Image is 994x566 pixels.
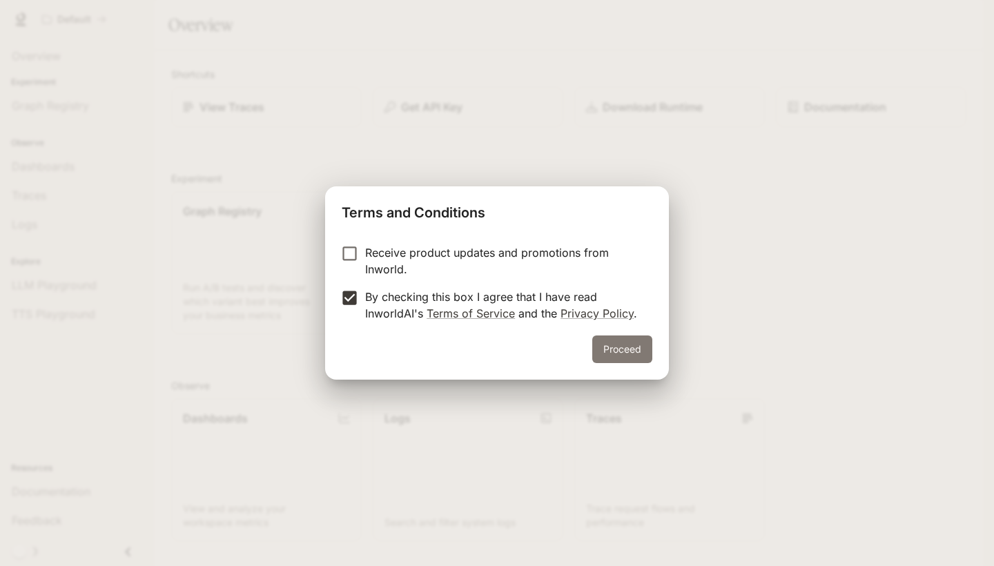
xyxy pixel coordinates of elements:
h2: Terms and Conditions [325,186,669,233]
button: Proceed [592,335,652,363]
p: By checking this box I agree that I have read InworldAI's and the . [365,289,641,322]
a: Privacy Policy [561,306,634,320]
p: Receive product updates and promotions from Inworld. [365,244,641,277]
a: Terms of Service [427,306,515,320]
